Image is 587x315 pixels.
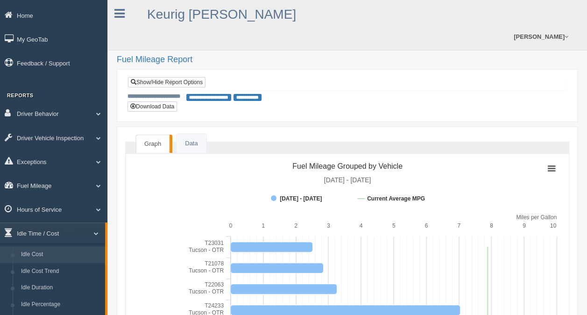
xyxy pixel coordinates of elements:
[17,263,105,280] a: Idle Cost Trend
[550,222,557,229] text: 10
[509,23,573,50] a: [PERSON_NAME]
[205,240,224,246] tspan: T23031
[280,195,322,202] tspan: [DATE] - [DATE]
[327,222,330,229] text: 3
[324,176,371,184] tspan: [DATE] - [DATE]
[262,222,265,229] text: 1
[177,134,206,153] a: Data
[189,247,224,253] tspan: Tucson - OTR
[189,288,224,295] tspan: Tucson - OTR
[128,77,205,87] a: Show/Hide Report Options
[294,222,297,229] text: 2
[205,302,224,309] tspan: T24233
[516,214,557,221] tspan: Miles per Gallon
[189,267,224,274] tspan: Tucson - OTR
[367,195,425,202] tspan: Current Average MPG
[523,222,526,229] text: 9
[136,135,170,153] a: Graph
[205,260,224,267] tspan: T21078
[17,296,105,313] a: Idle Percentage
[17,279,105,296] a: Idle Duration
[292,162,403,170] tspan: Fuel Mileage Grouped by Vehicle
[360,222,363,229] text: 4
[17,246,105,263] a: Idle Cost
[424,222,428,229] text: 6
[392,222,396,229] text: 5
[205,281,224,288] tspan: T22063
[457,222,460,229] text: 7
[147,7,296,21] a: Keurig [PERSON_NAME]
[127,101,177,112] button: Download Data
[490,222,493,229] text: 8
[229,222,233,229] text: 0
